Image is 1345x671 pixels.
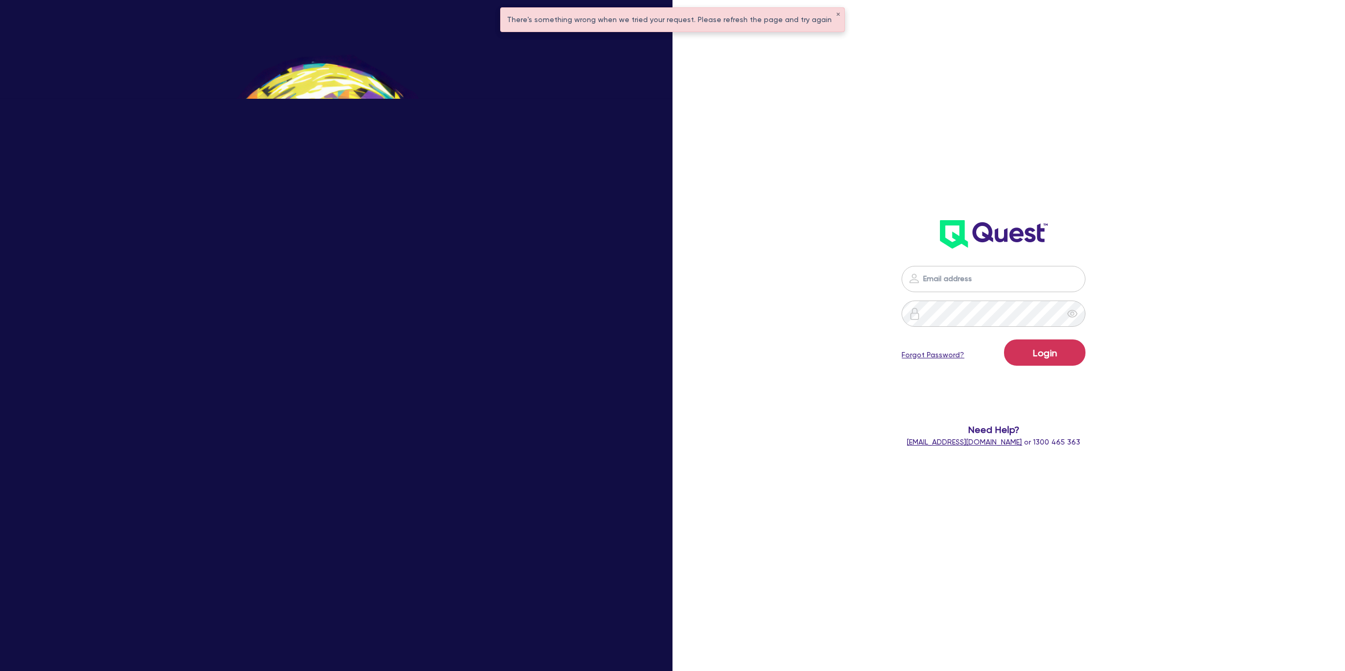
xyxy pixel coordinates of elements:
div: There's something wrong when we tried your request. Please refresh the page and try again [501,8,844,32]
img: wH2k97JdezQIQAAAABJRU5ErkJggg== [940,220,1048,249]
img: icon-password [908,272,920,285]
span: - [PERSON_NAME] [308,590,374,598]
a: Forgot Password? [902,349,964,360]
button: ✕ [836,12,840,17]
img: icon-password [908,307,921,320]
span: eye [1067,308,1078,319]
span: Need Help? [808,422,1180,437]
input: Email address [902,266,1085,292]
a: [EMAIL_ADDRESS][DOMAIN_NAME] [907,438,1022,446]
button: Login [1004,339,1085,366]
span: or 1300 465 363 [907,438,1080,446]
